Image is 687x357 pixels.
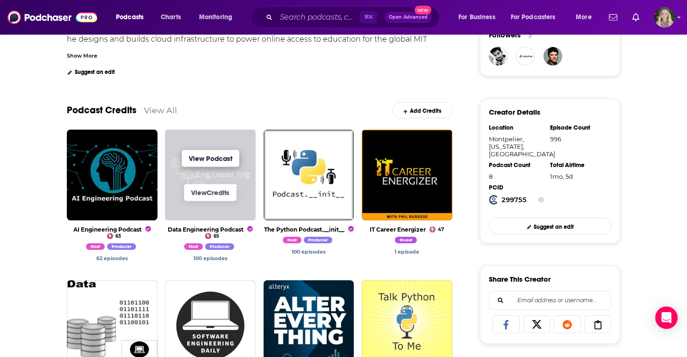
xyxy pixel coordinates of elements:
a: AI Engineering Podcast [73,226,151,233]
div: Montpelier, [US_STATE], [GEOGRAPHIC_DATA] [489,135,544,158]
span: Host [283,237,301,243]
button: Show profile menu [654,7,675,28]
a: IT Career Energizer [370,226,426,233]
a: Tobias Macey [395,238,419,245]
span: New [415,6,431,15]
a: The Python Podcast.__init__ [264,226,354,233]
a: Charts [155,10,186,25]
button: Open AdvancedNew [385,12,432,23]
a: Suggest an edit [489,218,611,234]
h3: Creator Details [489,108,540,117]
span: 47 [438,228,444,232]
img: boundless_notions [544,47,562,66]
a: Show notifications dropdown [629,9,643,25]
button: Show Info [538,195,544,204]
h3: Share This Creator [489,275,551,284]
span: Producer [304,237,333,243]
a: Tobias Macey [193,255,228,262]
a: Share on X/Twitter [523,315,551,333]
span: Open Advanced [389,15,428,20]
a: ViewCredits [184,184,236,201]
span: 65 [214,234,219,238]
input: Search podcasts, credits, & more... [276,10,360,25]
span: Host [86,243,105,250]
span: Guest [395,237,417,243]
div: Location [489,124,544,131]
img: rockvns [489,47,508,66]
img: Podchaser Creator ID logo [489,195,498,204]
div: Search followers [489,291,611,310]
a: Show notifications dropdown [605,9,621,25]
div: Episode Count [550,124,605,131]
a: Tobias Macey [86,245,107,251]
span: 63 [115,234,121,238]
a: Podcast Credits [67,104,136,116]
a: View Podcast [182,150,239,167]
span: 863 hours, 53 minutes, 23 seconds [550,173,573,180]
a: 63 [107,233,121,239]
button: open menu [193,10,244,25]
input: Email address or username... [497,291,603,309]
a: Tobias Macey [96,255,128,262]
span: ⌘ K [360,11,377,23]
div: Total Airtime [550,161,605,169]
span: Producer [205,243,234,250]
span: More [576,11,592,24]
button: open menu [505,10,569,25]
a: 65 [205,233,219,239]
a: Suggest an edit [67,69,115,75]
div: PCID [489,184,544,191]
a: Tobias Macey [292,248,326,255]
a: Add Credits [392,102,452,118]
a: Tobias Macey [304,238,335,245]
span: For Podcasters [511,11,556,24]
span: Followers [489,30,521,39]
a: Tobias Macey [394,248,419,255]
img: Podchaser - Follow, Share and Rate Podcasts [7,8,97,26]
strong: 299755 [501,196,527,204]
span: Logged in as lauren19365 [654,7,675,28]
a: Share on Reddit [554,315,581,333]
span: Host [184,243,203,250]
div: Podcast Count [489,161,544,169]
div: 8 [489,173,544,180]
div: Open Intercom Messenger [655,306,678,329]
div: 3 [528,31,532,39]
span: Podcasts [116,11,143,24]
a: Share on Facebook [493,315,520,333]
button: open menu [569,10,603,25]
a: Tobias Macey [283,238,304,245]
a: Tobias Macey [205,245,236,251]
a: Copy Link [585,315,612,333]
span: Charts [161,11,181,24]
img: User Profile [654,7,675,28]
span: Producer [107,243,136,250]
button: open menu [109,10,156,25]
button: open menu [452,10,507,25]
div: Search podcasts, credits, & more... [259,7,449,28]
span: For Business [458,11,495,24]
img: splashtop [516,47,535,66]
span: Monitoring [199,11,232,24]
a: View All [144,105,177,115]
a: Data Engineering Podcast [168,226,253,233]
a: Tobias Macey [107,245,138,251]
div: 996 [550,135,605,143]
a: Tobias Macey [184,245,205,251]
a: 47 [429,226,444,233]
